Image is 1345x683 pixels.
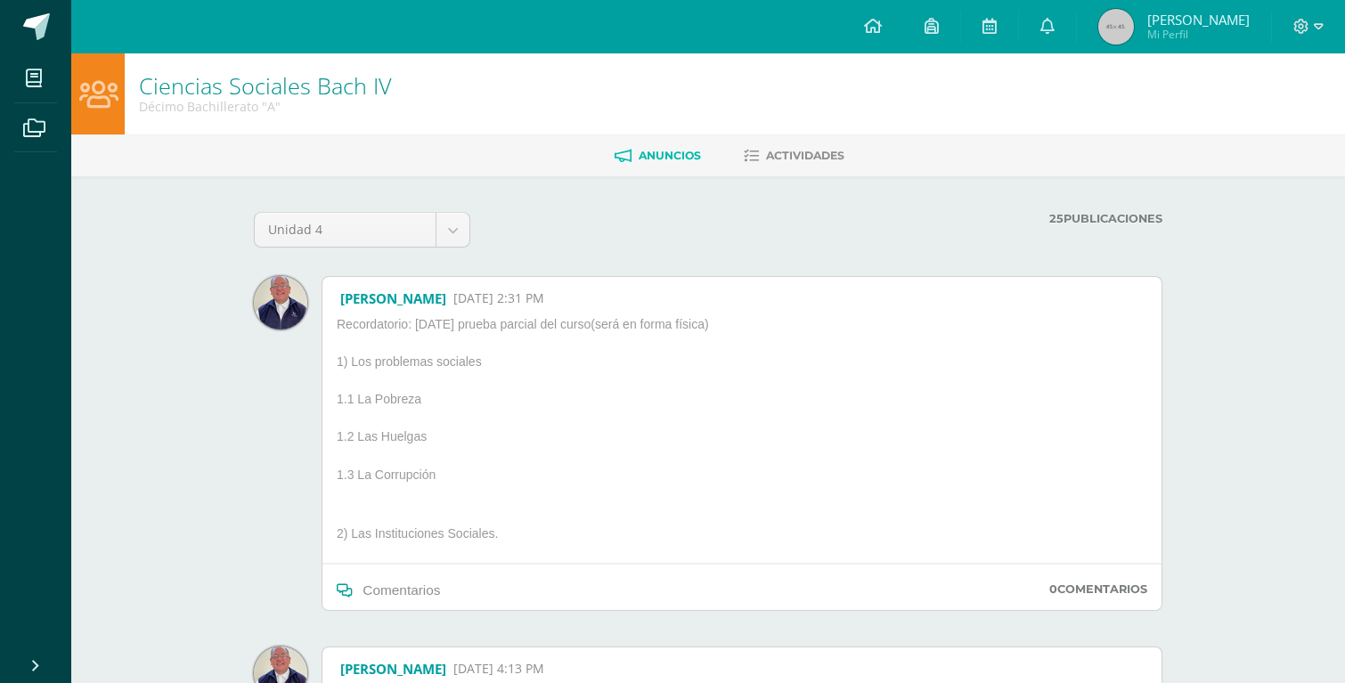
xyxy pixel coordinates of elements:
[254,276,307,329] img: 8a9643c1d9fe29367a6b5a0e38b41c38.png
[255,213,469,247] a: Unidad 4
[453,289,544,307] span: [DATE] 2:31 PM
[330,428,748,451] p: 1.2 Las Huelgas
[1049,582,1147,596] label: Comentarios
[330,391,748,414] p: 1.1 La Pobreza
[615,142,701,170] a: Anuncios
[139,70,392,101] a: Ciencias Sociales Bach IV
[139,73,392,98] h1: Ciencias Sociales Bach IV
[330,467,748,490] p: 1.3 La Corrupción
[639,212,1162,225] label: Publicaciones
[363,582,440,598] span: Comentarios
[766,149,844,162] span: Actividades
[639,149,701,162] span: Anuncios
[268,213,422,247] span: Unidad 4
[1147,11,1250,28] span: [PERSON_NAME]
[330,316,748,339] p: Recordatorio: [DATE] prueba parcial del curso(será en forma física)
[139,98,392,115] div: Décimo Bachillerato 'A'
[453,660,544,678] span: [DATE] 4:13 PM
[330,525,748,549] p: 2) Las Instituciones Sociales.
[330,354,748,377] p: 1) Los problemas sociales
[340,289,446,307] a: [PERSON_NAME]
[744,142,844,170] a: Actividades
[1147,27,1250,42] span: Mi Perfil
[1098,9,1134,45] img: 45x45
[340,660,446,678] a: [PERSON_NAME]
[1049,582,1057,596] strong: 0
[1049,212,1064,225] strong: 25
